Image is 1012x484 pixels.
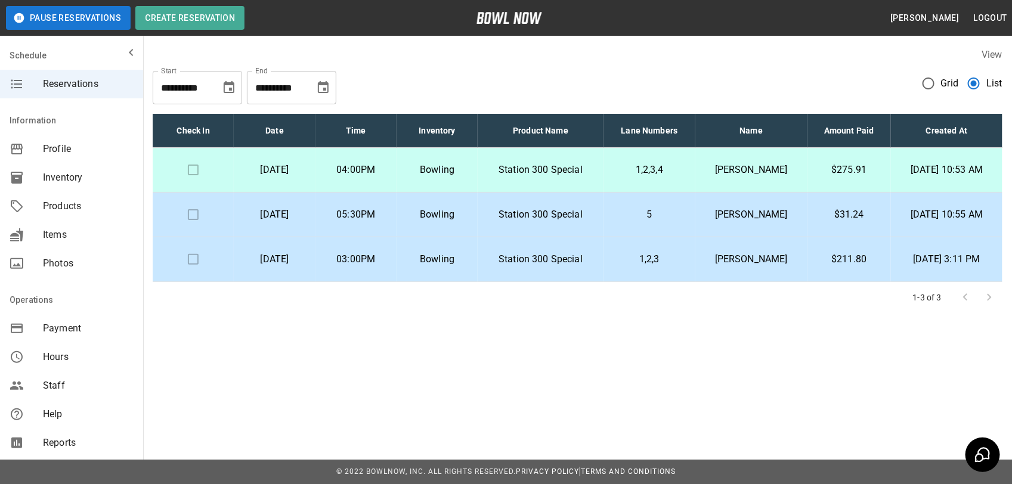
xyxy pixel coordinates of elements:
[705,252,797,266] p: [PERSON_NAME]
[43,77,134,91] span: Reservations
[336,467,516,476] span: © 2022 BowlNow, Inc. All Rights Reserved.
[325,163,387,177] p: 04:00PM
[43,378,134,393] span: Staff
[135,6,245,30] button: Create Reservation
[487,252,593,266] p: Station 300 Special
[234,114,315,148] th: Date
[487,163,593,177] p: Station 300 Special
[900,207,993,222] p: [DATE] 10:55 AM
[807,114,892,148] th: Amount Paid
[43,436,134,450] span: Reports
[325,207,387,222] p: 05:30PM
[153,114,234,148] th: Check In
[986,76,1002,91] span: List
[243,207,305,222] p: [DATE]
[817,163,882,177] p: $275.91
[43,256,134,271] span: Photos
[581,467,676,476] a: Terms and Conditions
[397,114,478,148] th: Inventory
[43,170,134,185] span: Inventory
[613,163,686,177] p: 1,2,3,4
[941,76,959,91] span: Grid
[613,207,686,222] p: 5
[900,163,993,177] p: [DATE] 10:53 AM
[900,252,993,266] p: [DATE] 3:11 PM
[969,7,1012,29] button: Logout
[613,252,686,266] p: 1,2,3
[817,252,882,266] p: $211.80
[43,142,134,156] span: Profile
[604,114,695,148] th: Lane Numbers
[406,163,468,177] p: Bowling
[817,207,882,222] p: $31.24
[325,252,387,266] p: 03:00PM
[476,12,542,24] img: logo
[243,163,305,177] p: [DATE]
[43,350,134,364] span: Hours
[217,76,241,100] button: Choose date, selected date is Sep 20, 2025
[43,321,134,336] span: Payment
[478,114,603,148] th: Product Name
[6,6,131,30] button: Pause Reservations
[487,207,593,222] p: Station 300 Special
[891,114,1002,148] th: Created At
[705,163,797,177] p: [PERSON_NAME]
[43,228,134,242] span: Items
[913,291,942,303] p: 1-3 of 3
[695,114,807,148] th: Name
[243,252,305,266] p: [DATE]
[311,76,335,100] button: Choose date, selected date is Oct 20, 2025
[705,207,797,222] p: [PERSON_NAME]
[982,49,1002,60] label: View
[43,199,134,213] span: Products
[406,207,468,222] p: Bowling
[406,252,468,266] p: Bowling
[886,7,964,29] button: [PERSON_NAME]
[43,407,134,421] span: Help
[516,467,579,476] a: Privacy Policy
[315,114,397,148] th: Time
